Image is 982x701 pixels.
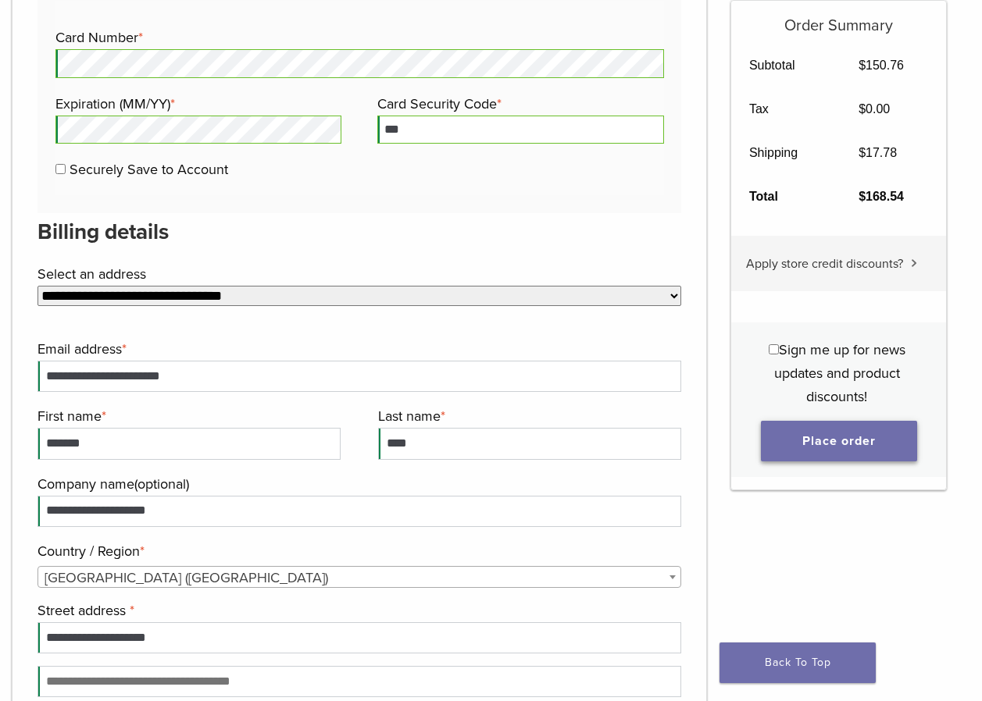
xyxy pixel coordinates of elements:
label: Securely Save to Account [70,161,228,178]
th: Tax [731,87,841,131]
a: Back To Top [720,642,876,683]
span: Country / Region [37,566,681,588]
label: Street address [37,599,677,622]
bdi: 17.78 [859,146,897,159]
input: Sign me up for news updates and product discounts! [769,344,779,354]
span: United States (US) [38,567,680,589]
th: Subtotal [731,44,841,87]
h5: Order Summary [731,1,946,35]
label: Last name [378,404,677,428]
th: Total [731,175,841,219]
th: Shipping [731,131,841,175]
span: $ [859,190,866,203]
span: $ [859,102,866,116]
span: Sign me up for news updates and product discounts! [774,341,905,405]
label: Card Security Code [377,92,660,116]
bdi: 168.54 [859,190,904,203]
bdi: 150.76 [859,59,904,72]
span: (optional) [134,475,189,493]
label: Company name [37,472,677,496]
label: Select an address [37,262,677,286]
fieldset: Payment Info [55,1,664,195]
img: caret.svg [911,259,917,267]
span: $ [859,59,866,72]
label: Card Number [55,26,660,49]
button: Place order [761,421,917,461]
label: Expiration (MM/YY) [55,92,338,116]
span: Apply store credit discounts? [746,256,903,272]
h3: Billing details [37,213,681,251]
label: Country / Region [37,539,677,563]
label: Email address [37,337,677,361]
bdi: 0.00 [859,102,890,116]
span: $ [859,146,866,159]
label: First name [37,404,337,428]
